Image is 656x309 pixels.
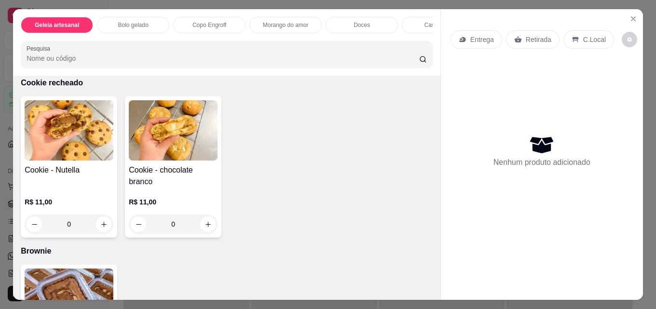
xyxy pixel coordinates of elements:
[263,21,309,29] p: Morango do amor
[626,11,641,27] button: Close
[21,245,433,257] p: Brownie
[27,54,419,63] input: Pesquisa
[25,100,113,161] img: product-image
[21,77,433,89] p: Cookie recheado
[27,44,54,53] label: Pesquisa
[96,216,111,232] button: increase-product-quantity
[200,216,216,232] button: increase-product-quantity
[583,35,606,44] p: C.Local
[526,35,551,44] p: Retirada
[354,21,370,29] p: Doces
[25,164,113,176] h4: Cookie - Nutella
[131,216,146,232] button: decrease-product-quantity
[129,164,218,188] h4: Cookie - chocolate branco
[192,21,227,29] p: Copo Engroff
[27,216,42,232] button: decrease-product-quantity
[129,100,218,161] img: product-image
[424,21,452,29] p: Caseirinho
[118,21,149,29] p: Bolo gelado
[129,197,218,207] p: R$ 11,00
[25,197,113,207] p: R$ 11,00
[493,157,590,168] p: Nenhum produto adicionado
[35,21,79,29] p: Geleia artesanal
[470,35,494,44] p: Entrega
[622,32,637,47] button: decrease-product-quantity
